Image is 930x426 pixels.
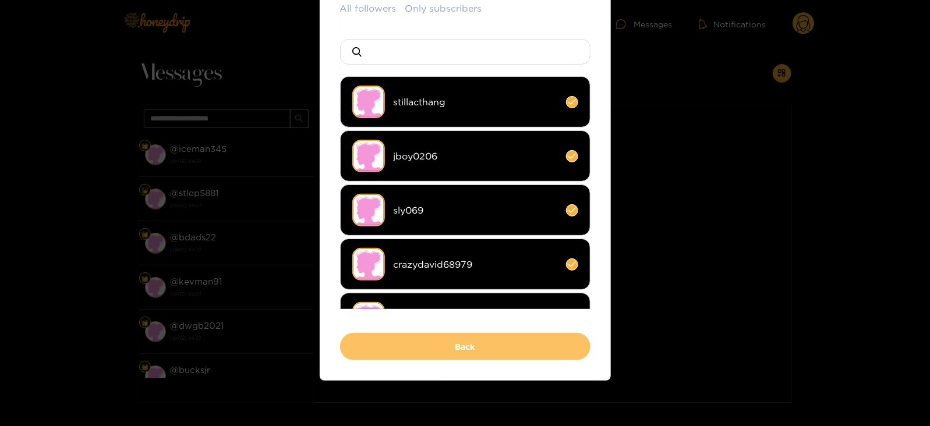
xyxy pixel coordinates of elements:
img: no-avatar.png [352,86,385,118]
span: sly069 [394,204,557,217]
button: Only subscribers [405,2,482,15]
button: Back [340,333,590,360]
img: no-avatar.png [352,248,385,281]
img: no-avatar.png [352,302,385,335]
span: stillacthang [394,95,557,109]
span: crazydavid68979 [394,258,557,271]
span: jboy0206 [394,150,557,163]
img: no-avatar.png [352,140,385,172]
img: no-avatar.png [352,194,385,226]
button: All followers [340,2,397,15]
